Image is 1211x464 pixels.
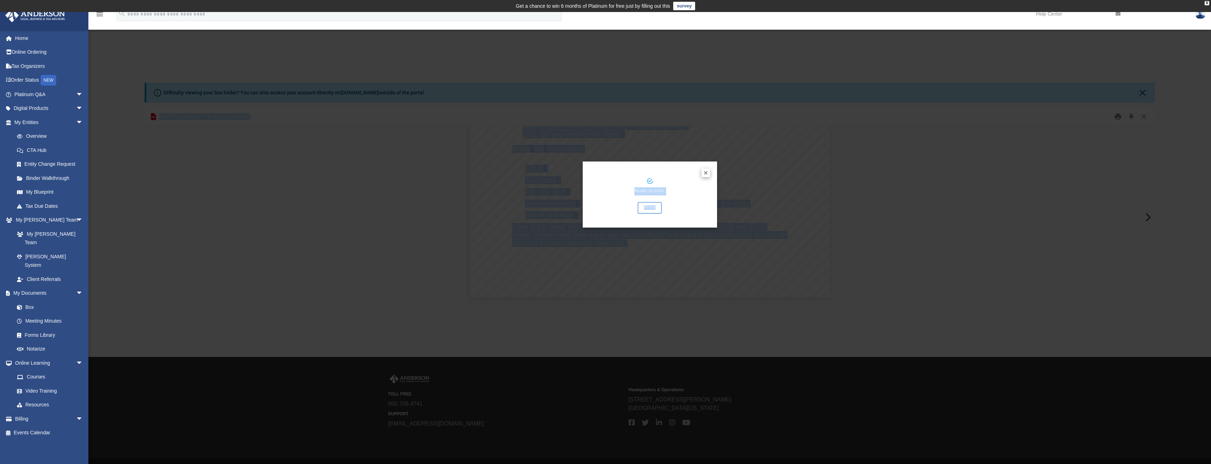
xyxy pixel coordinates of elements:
[10,300,87,314] a: Box
[10,328,87,342] a: Forms Library
[10,227,87,249] a: My [PERSON_NAME] Team
[5,356,90,370] a: Online Learningarrow_drop_down
[5,87,94,101] a: Platinum Q&Aarrow_drop_down
[10,314,90,328] a: Meeting Minutes
[638,202,662,213] button: Print
[5,115,94,129] a: My Entitiesarrow_drop_down
[76,412,90,426] span: arrow_drop_down
[10,249,90,272] a: [PERSON_NAME] System
[5,101,94,116] a: Digital Productsarrow_drop_down
[145,107,1155,309] div: Preview
[76,356,90,370] span: arrow_drop_down
[76,213,90,228] span: arrow_drop_down
[5,213,90,227] a: My [PERSON_NAME] Teamarrow_drop_down
[3,8,67,22] img: Anderson Advisors Platinum Portal
[10,384,87,398] a: Video Training
[118,10,126,17] i: search
[1195,9,1206,19] img: User Pic
[76,115,90,130] span: arrow_drop_down
[76,87,90,102] span: arrow_drop_down
[5,412,94,426] a: Billingarrow_drop_down
[1205,1,1209,5] div: close
[5,45,94,59] a: Online Ordering
[5,59,94,73] a: Tax Organizers
[5,286,90,300] a: My Documentsarrow_drop_down
[10,398,90,412] a: Resources
[5,31,94,45] a: Home
[10,370,90,384] a: Courses
[95,10,104,18] i: menu
[10,143,94,157] a: CTA Hub
[5,426,94,440] a: Events Calendar
[10,157,94,171] a: Entity Change Request
[10,342,90,356] a: Notarize
[10,185,90,199] a: My Blueprint
[41,75,56,86] div: NEW
[516,2,670,10] div: Get a chance to win 6 months of Platinum for free just by filling out this
[5,73,94,88] a: Order StatusNEW
[673,2,695,10] a: survey
[590,187,710,195] p: Ready to print.
[10,171,94,185] a: Binder Walkthrough
[10,199,94,213] a: Tax Due Dates
[76,286,90,301] span: arrow_drop_down
[95,13,104,18] a: menu
[10,129,94,143] a: Overview
[10,272,90,286] a: Client Referrals
[76,101,90,116] span: arrow_drop_down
